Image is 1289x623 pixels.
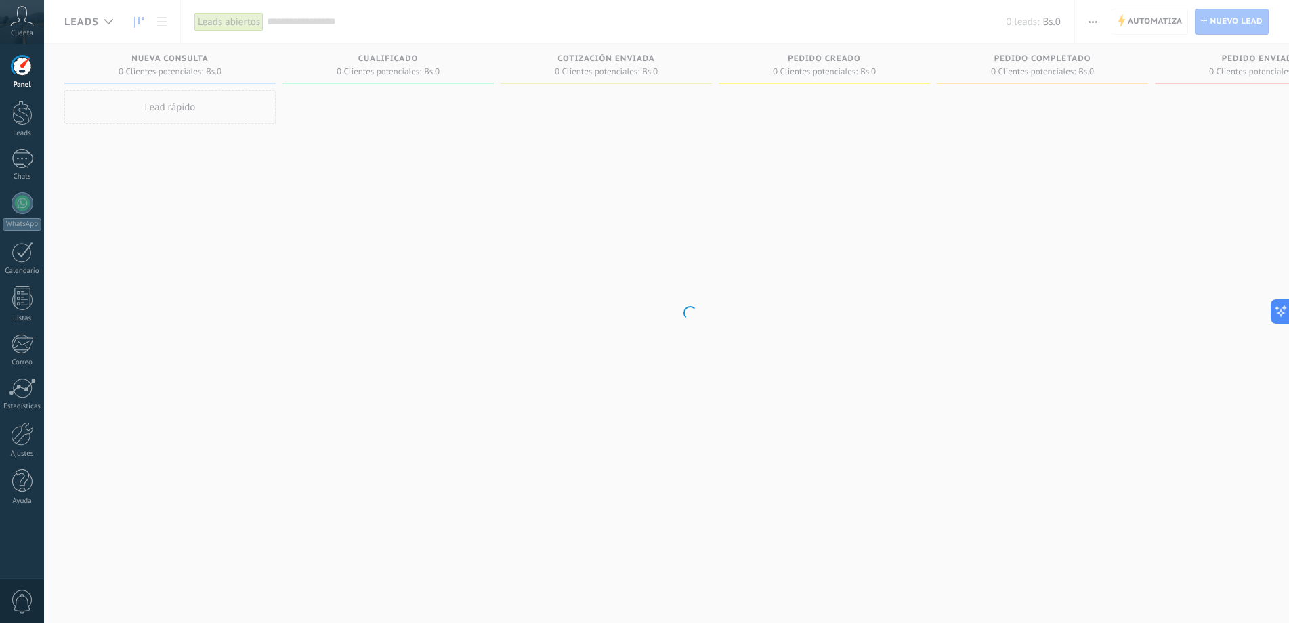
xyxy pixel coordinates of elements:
div: Ajustes [3,450,42,458]
div: Calendario [3,267,42,276]
div: Ayuda [3,497,42,506]
div: Leads [3,129,42,138]
div: WhatsApp [3,218,41,231]
div: Estadísticas [3,402,42,411]
div: Correo [3,358,42,367]
div: Listas [3,314,42,323]
div: Chats [3,173,42,181]
span: Cuenta [11,29,33,38]
div: Panel [3,81,42,89]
